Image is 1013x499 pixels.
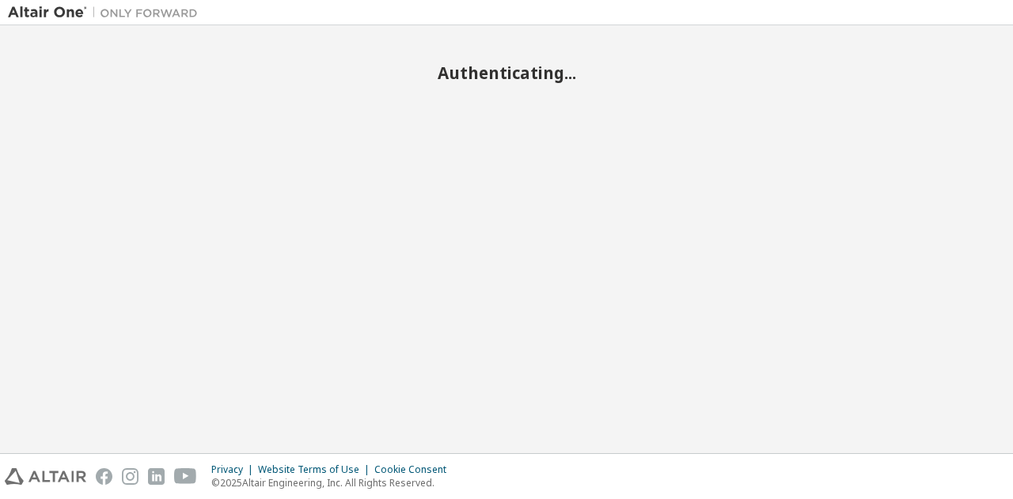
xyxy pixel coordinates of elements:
img: facebook.svg [96,468,112,485]
img: altair_logo.svg [5,468,86,485]
div: Cookie Consent [374,463,456,476]
img: youtube.svg [174,468,197,485]
h2: Authenticating... [8,62,1005,83]
div: Privacy [211,463,258,476]
div: Website Terms of Use [258,463,374,476]
img: Altair One [8,5,206,21]
p: © 2025 Altair Engineering, Inc. All Rights Reserved. [211,476,456,490]
img: instagram.svg [122,468,138,485]
img: linkedin.svg [148,468,165,485]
